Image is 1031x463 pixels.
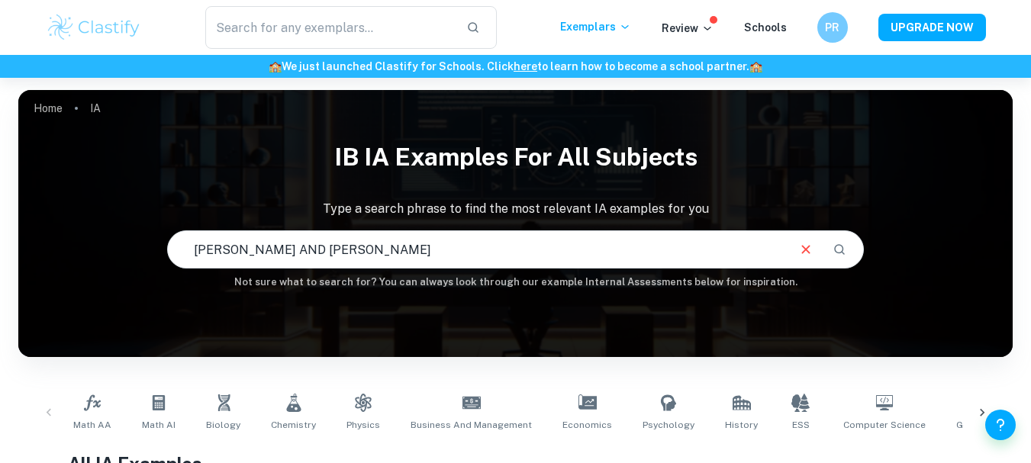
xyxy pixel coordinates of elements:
[956,418,1006,432] span: Geography
[18,200,1013,218] p: Type a search phrase to find the most relevant IA examples for you
[205,6,455,49] input: Search for any exemplars...
[823,19,841,36] h6: PR
[3,58,1028,75] h6: We just launched Clastify for Schools. Click to learn how to become a school partner.
[18,133,1013,182] h1: IB IA examples for all subjects
[744,21,787,34] a: Schools
[142,418,176,432] span: Math AI
[562,418,612,432] span: Economics
[18,275,1013,290] h6: Not sure what to search for? You can always look through our example Internal Assessments below f...
[985,410,1016,440] button: Help and Feedback
[643,418,694,432] span: Psychology
[560,18,631,35] p: Exemplars
[843,418,926,432] span: Computer Science
[269,60,282,72] span: 🏫
[411,418,532,432] span: Business and Management
[514,60,537,72] a: here
[662,20,714,37] p: Review
[749,60,762,72] span: 🏫
[791,235,820,264] button: Clear
[206,418,240,432] span: Biology
[826,236,852,262] button: Search
[73,418,111,432] span: Math AA
[725,418,758,432] span: History
[34,98,63,119] a: Home
[878,14,986,41] button: UPGRADE NOW
[90,100,101,117] p: IA
[168,228,785,271] input: E.g. player arrangements, enthalpy of combustion, analysis of a big city...
[271,418,316,432] span: Chemistry
[817,12,848,43] button: PR
[792,418,810,432] span: ESS
[46,12,143,43] img: Clastify logo
[346,418,380,432] span: Physics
